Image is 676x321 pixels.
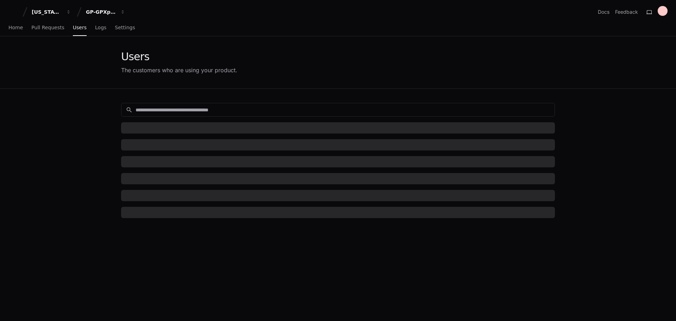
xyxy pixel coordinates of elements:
[121,50,237,63] div: Users
[121,66,237,74] div: The customers who are using your product.
[31,20,64,36] a: Pull Requests
[29,6,74,18] button: [US_STATE] Pacific
[86,8,116,16] div: GP-GPXpress
[73,25,87,30] span: Users
[95,20,106,36] a: Logs
[31,25,64,30] span: Pull Requests
[95,25,106,30] span: Logs
[8,20,23,36] a: Home
[598,8,609,16] a: Docs
[126,106,133,113] mat-icon: search
[615,8,638,16] button: Feedback
[73,20,87,36] a: Users
[83,6,128,18] button: GP-GPXpress
[32,8,62,16] div: [US_STATE] Pacific
[115,25,135,30] span: Settings
[8,25,23,30] span: Home
[115,20,135,36] a: Settings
